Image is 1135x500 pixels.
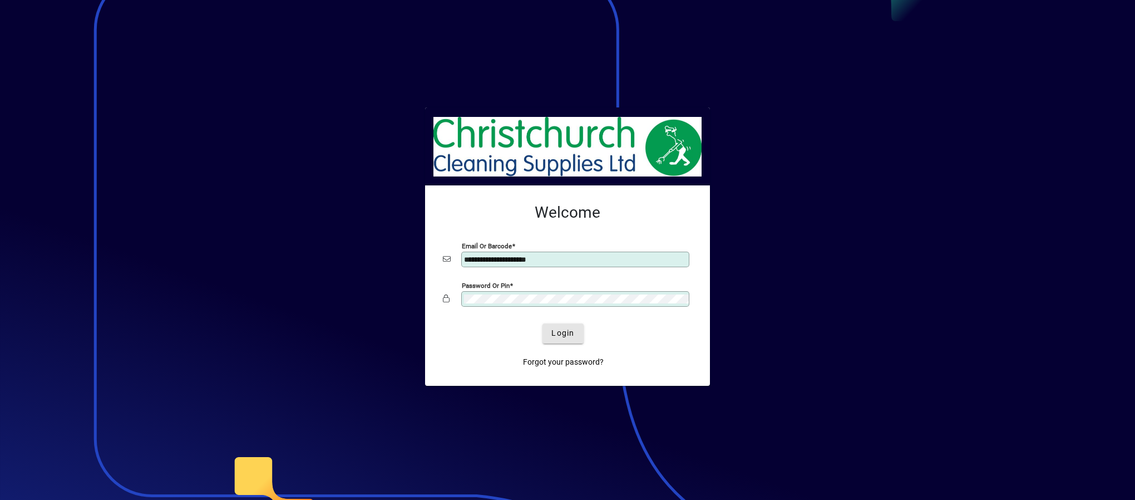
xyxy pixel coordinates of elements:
[551,327,574,339] span: Login
[443,203,692,222] h2: Welcome
[523,356,604,368] span: Forgot your password?
[462,281,510,289] mat-label: Password or Pin
[542,323,583,344] button: Login
[519,352,608,372] a: Forgot your password?
[462,242,512,249] mat-label: Email or Barcode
